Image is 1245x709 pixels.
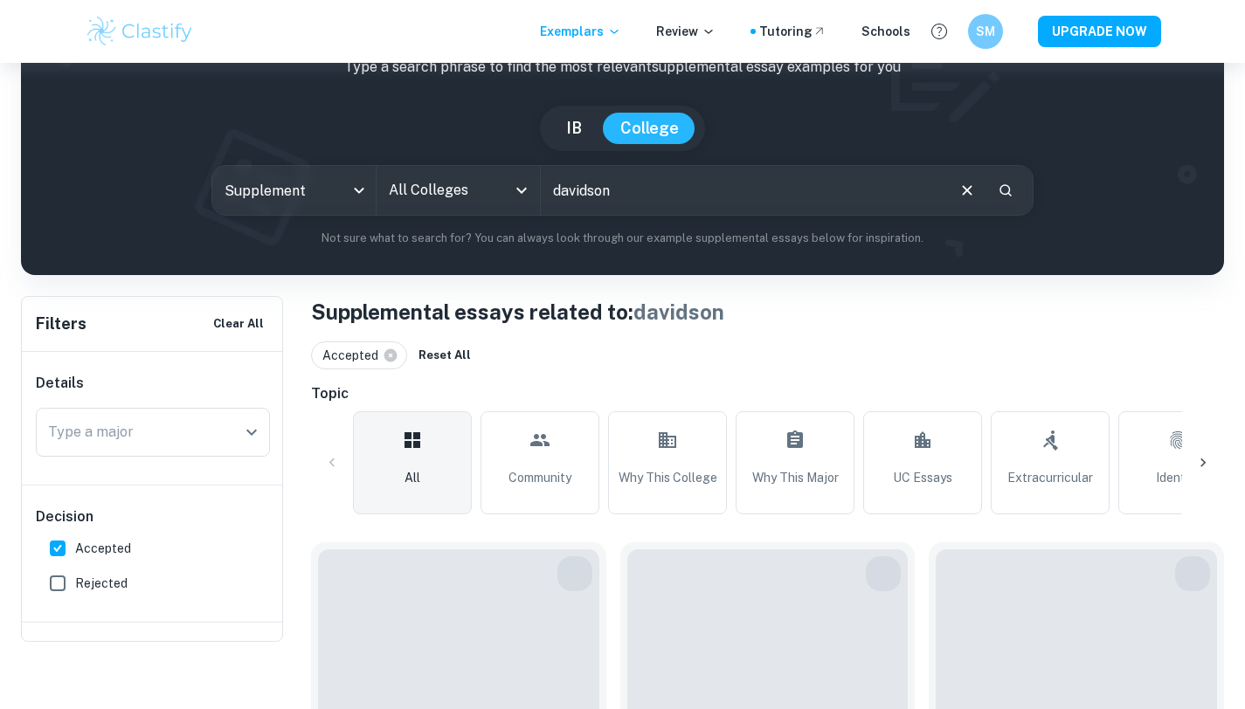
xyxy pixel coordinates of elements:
[540,22,621,41] p: Exemplars
[656,22,716,41] p: Review
[619,468,717,487] span: Why This College
[633,299,724,324] span: davidson
[322,346,386,365] span: Accepted
[509,178,534,203] button: Open
[1007,468,1093,487] span: Extracurricular
[549,113,599,144] button: IB
[414,342,475,368] button: Reset All
[36,373,270,394] h6: Details
[1038,16,1161,47] button: UPGRADE NOW
[75,539,131,558] span: Accepted
[759,22,827,41] a: Tutoring
[405,468,420,487] span: All
[951,174,984,207] button: Clear
[85,14,196,49] img: Clastify logo
[239,420,264,444] button: Open
[752,468,839,487] span: Why This Major
[212,166,376,215] div: Supplement
[1156,468,1200,487] span: Identity
[968,14,1003,49] button: SM
[311,383,1224,404] h6: Topic
[311,296,1224,327] h1: S upplemental essays related to:
[603,113,696,144] button: College
[36,312,86,336] h6: Filters
[35,230,1210,247] p: Not sure what to search for? You can always look through our example supplemental essays below fo...
[508,468,571,487] span: Community
[209,311,268,337] button: Clear All
[893,468,952,487] span: UC Essays
[975,22,995,41] h6: SM
[541,166,944,215] input: E.g. I want to major in computer science, I helped in a soup kitchen, I want to join the debate t...
[924,17,954,46] button: Help and Feedback
[861,22,910,41] a: Schools
[75,574,128,593] span: Rejected
[311,341,407,369] div: Accepted
[36,506,270,527] h6: Decision
[991,176,1020,205] button: Search
[35,57,1210,78] p: Type a search phrase to find the most relevant supplemental essay examples for you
